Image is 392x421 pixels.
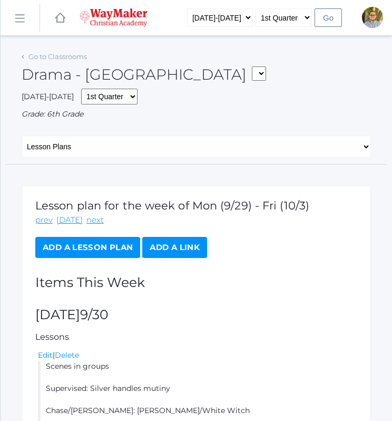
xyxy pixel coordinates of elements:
[142,237,207,258] a: Add a Link
[86,214,104,226] a: next
[22,92,74,101] span: [DATE]-[DATE]
[80,8,148,27] img: 4_waymaker-logo-stack-white.png
[362,7,383,28] div: Kylen Braileanu
[55,350,79,360] a: Delete
[80,307,109,322] span: 9/30
[38,350,53,360] a: Edit
[28,52,87,61] a: Go to Classrooms
[22,109,371,120] div: Grade: 6th Grade
[22,66,266,83] h2: Drama - [GEOGRAPHIC_DATA]
[35,332,357,342] h5: Lessons
[35,214,53,226] a: prev
[56,214,83,226] a: [DATE]
[35,275,357,290] h2: Items This Week
[35,199,357,212] h1: Lesson plan for the week of Mon (9/29) - Fri (10/3)
[35,308,357,322] h2: [DATE]
[35,237,140,258] a: Add a Lesson Plan
[315,8,342,27] input: Go
[38,350,357,361] div: |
